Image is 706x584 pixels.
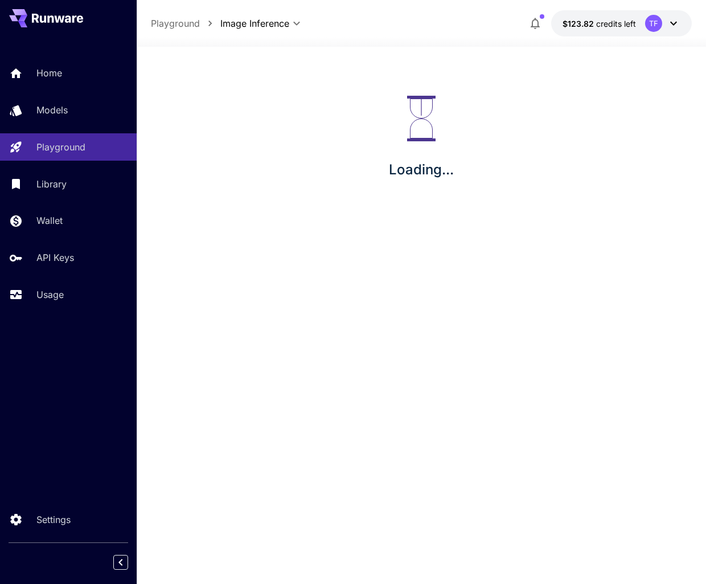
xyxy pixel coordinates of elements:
p: Wallet [36,214,63,227]
a: Playground [151,17,200,30]
div: Collapse sidebar [122,552,137,573]
div: $123.82442 [563,18,636,30]
p: Usage [36,288,64,301]
span: Image Inference [220,17,289,30]
button: Collapse sidebar [113,555,128,570]
p: Models [36,103,68,117]
p: Loading... [389,160,454,180]
span: credits left [596,19,636,28]
button: $123.82442TF [551,10,692,36]
nav: breadcrumb [151,17,220,30]
p: Playground [36,140,85,154]
p: Library [36,177,67,191]
p: API Keys [36,251,74,264]
p: Settings [36,513,71,526]
span: $123.82 [563,19,596,28]
div: TF [645,15,662,32]
p: Home [36,66,62,80]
